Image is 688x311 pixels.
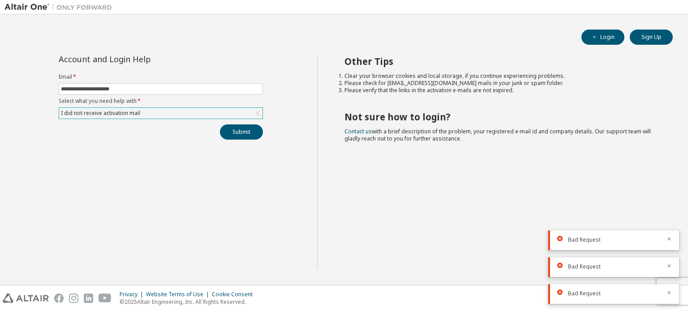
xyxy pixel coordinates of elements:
[59,108,262,119] div: I did not receive activation mail
[344,72,657,80] li: Clear your browser cookies and local storage, if you continue experiencing problems.
[568,263,601,270] span: Bad Request
[581,30,624,45] button: Login
[344,128,372,135] a: Contact us
[344,87,657,94] li: Please verify that the links in the activation e-mails are not expired.
[220,124,263,140] button: Submit
[568,290,601,297] span: Bad Request
[69,294,78,303] img: instagram.svg
[120,291,146,298] div: Privacy
[120,298,258,306] p: © 2025 Altair Engineering, Inc. All Rights Reserved.
[344,128,651,142] span: with a brief description of the problem, your registered e-mail id and company details. Our suppo...
[59,73,263,81] label: Email
[344,55,657,67] h2: Other Tips
[59,98,263,105] label: Select what you need help with
[84,294,93,303] img: linkedin.svg
[344,80,657,87] li: Please check for [EMAIL_ADDRESS][DOMAIN_NAME] mails in your junk or spam folder.
[568,236,601,243] span: Bad Request
[212,291,258,298] div: Cookie Consent
[60,108,142,118] div: I did not receive activation mail
[99,294,112,303] img: youtube.svg
[59,55,222,63] div: Account and Login Help
[3,294,49,303] img: altair_logo.svg
[630,30,673,45] button: Sign Up
[4,3,116,12] img: Altair One
[344,111,657,123] h2: Not sure how to login?
[146,291,212,298] div: Website Terms of Use
[54,294,64,303] img: facebook.svg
